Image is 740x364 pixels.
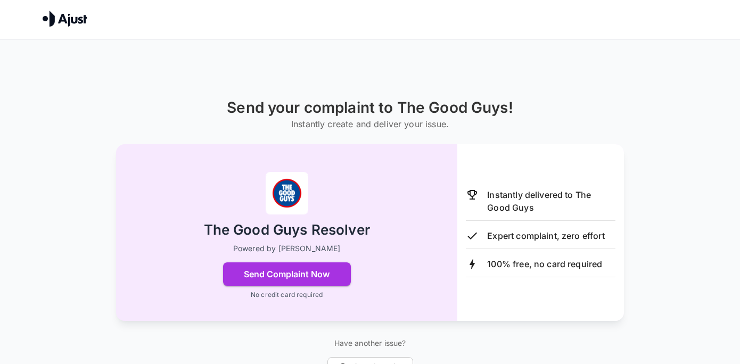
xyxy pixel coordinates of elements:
p: 100% free, no card required [487,258,602,270]
h6: Instantly create and deliver your issue. [227,117,513,131]
img: The Good Guys [266,172,308,214]
img: Ajust [43,11,87,27]
h1: Send your complaint to The Good Guys! [227,99,513,117]
p: No credit card required [251,290,323,300]
p: Have another issue? [327,338,413,349]
p: Powered by [PERSON_NAME] [233,243,341,254]
h2: The Good Guys Resolver [204,221,370,239]
p: Expert complaint, zero effort [487,229,604,242]
button: Send Complaint Now [223,262,351,286]
p: Instantly delivered to The Good Guys [487,188,615,214]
